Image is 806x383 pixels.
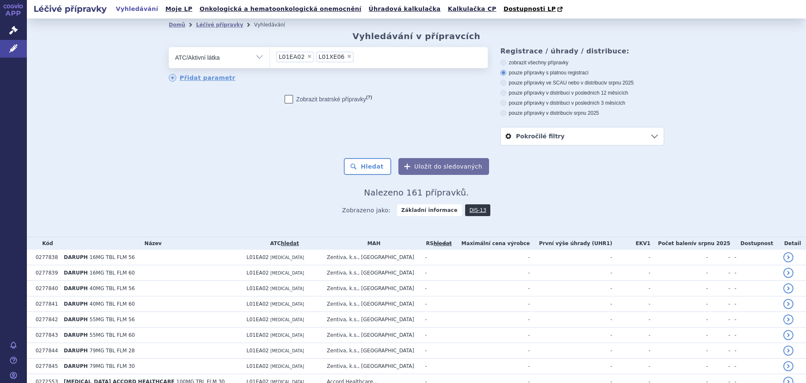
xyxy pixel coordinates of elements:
span: [MEDICAL_DATA] [270,271,304,275]
label: zobrazit všechny přípravky [500,59,664,66]
td: - [530,265,612,281]
a: Onkologická a hematoonkologická onemocnění [197,3,364,15]
th: Maximální cena výrobce [453,237,530,250]
td: 0277842 [31,312,60,328]
span: 40MG TBL FLM 60 [89,301,135,307]
a: Léčivé přípravky [196,22,243,28]
td: 0277838 [31,250,60,265]
td: - [453,328,530,343]
td: Zentiva, k.s., [GEOGRAPHIC_DATA] [323,281,421,296]
td: Zentiva, k.s., [GEOGRAPHIC_DATA] [323,359,421,374]
td: - [612,265,650,281]
span: L01EA02 [246,348,269,354]
td: 0277844 [31,343,60,359]
span: [MEDICAL_DATA] [270,333,304,338]
td: - [708,265,730,281]
td: - [453,359,530,374]
td: - [650,343,708,359]
a: Vyhledávání [113,3,161,15]
td: - [708,312,730,328]
h2: Vyhledávání v přípravcích [353,31,481,41]
input: L01EA02L01XE06 [356,51,361,62]
td: - [730,312,779,328]
td: - [650,312,708,328]
td: - [708,296,730,312]
td: - [530,328,612,343]
td: - [612,312,650,328]
span: [MEDICAL_DATA] [270,286,304,291]
span: DARUPH [64,363,88,369]
span: DARUPH [64,285,88,291]
td: Zentiva, k.s., [GEOGRAPHIC_DATA] [323,250,421,265]
td: Zentiva, k.s., [GEOGRAPHIC_DATA] [323,265,421,281]
th: Detail [779,237,806,250]
td: - [730,343,779,359]
a: detail [783,252,793,262]
td: - [730,296,779,312]
span: DARUPH [64,301,88,307]
span: 40MG TBL FLM 56 [89,285,135,291]
td: - [612,343,650,359]
td: - [708,281,730,296]
td: - [453,343,530,359]
td: - [612,281,650,296]
td: - [421,312,453,328]
span: [MEDICAL_DATA] [270,317,304,322]
a: detail [783,268,793,278]
th: EKV1 [612,237,650,250]
td: 0277845 [31,359,60,374]
span: × [347,54,352,59]
span: [MEDICAL_DATA] [270,349,304,353]
span: L01EA02 [246,285,269,291]
td: - [612,328,650,343]
span: v srpnu 2025 [570,110,599,116]
span: DARUPH [64,332,88,338]
span: Dostupnosti LP [503,5,556,12]
td: - [453,250,530,265]
a: Dostupnosti LP [501,3,567,15]
a: Kalkulačka CP [445,3,499,15]
td: - [730,328,779,343]
td: - [421,359,453,374]
td: - [730,281,779,296]
td: - [530,250,612,265]
span: [MEDICAL_DATA] [270,255,304,260]
span: v srpnu 2025 [604,80,633,86]
span: DARUPH [64,254,88,260]
label: pouze přípravky s platnou registrací [500,69,664,76]
td: - [708,343,730,359]
label: Zobrazit bratrské přípravky [285,95,372,103]
span: DARUPH [64,348,88,354]
a: Pokročilé filtry [501,127,664,145]
a: DIS-13 [465,204,490,216]
td: - [650,281,708,296]
td: - [730,359,779,374]
td: - [708,250,730,265]
th: RS [421,237,453,250]
abbr: (?) [366,95,372,100]
td: - [453,265,530,281]
a: hledat [281,240,299,246]
li: Vyhledávání [254,18,296,31]
th: Dostupnost [730,237,779,250]
td: 0277840 [31,281,60,296]
span: L01EA02 [246,317,269,322]
label: pouze přípravky ve SCAU nebo v distribuci [500,79,664,86]
td: - [530,359,612,374]
a: Úhradová kalkulačka [366,3,443,15]
td: - [530,312,612,328]
span: DARUPH [64,317,88,322]
td: Zentiva, k.s., [GEOGRAPHIC_DATA] [323,296,421,312]
span: v srpnu 2025 [693,240,730,246]
th: Kód [31,237,60,250]
td: - [530,281,612,296]
td: - [612,250,650,265]
th: Název [60,237,242,250]
span: L01EA02 [279,54,305,60]
a: detail [783,299,793,309]
td: - [612,296,650,312]
td: - [530,296,612,312]
span: 55MG TBL FLM 56 [89,317,135,322]
td: - [421,265,453,281]
td: - [650,296,708,312]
